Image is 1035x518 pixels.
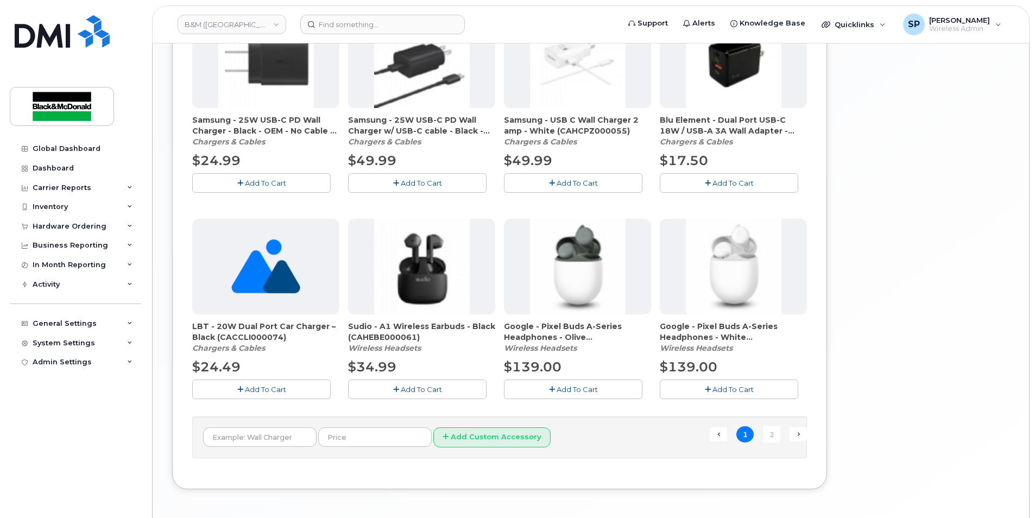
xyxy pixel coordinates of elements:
[348,137,421,147] em: Chargers & Cables
[638,18,668,29] span: Support
[192,321,339,343] span: LBT - 20W Dual Port Car Charger – Black (CACCLI000074)
[192,173,331,192] button: Add To Cart
[686,12,781,108] img: accessory36707.JPG
[245,385,286,394] span: Add To Cart
[192,380,331,399] button: Add To Cart
[348,380,487,399] button: Add To Cart
[192,115,339,136] span: Samsung - 25W USB-C PD Wall Charger - Black - OEM - No Cable - (CAHCPZ000081)
[504,321,651,353] div: Google - Pixel Buds A-Series Headphones - Olive (CAHEBE000050)
[374,219,470,314] img: accessory36654.JPG
[740,18,805,29] span: Knowledge Base
[504,115,651,136] span: Samsung - USB C Wall Charger 2 amp - White (CAHCPZ000055)
[557,179,598,187] span: Add To Cart
[504,173,642,192] button: Add To Cart
[218,12,314,108] img: accessory36708.JPG
[660,137,733,147] em: Chargers & Cables
[245,179,286,187] span: Add To Cart
[929,24,990,33] span: Wireless Admin
[710,427,727,441] span: ← Previous
[686,219,781,314] img: accessory36788.JPG
[504,153,552,168] span: $49.99
[660,380,798,399] button: Add To Cart
[192,153,241,168] span: $24.99
[660,321,807,343] span: Google - Pixel Buds A-Series Headphones - White (CAHEBE000049)
[660,343,733,353] em: Wireless Headsets
[835,20,874,29] span: Quicklinks
[660,321,807,353] div: Google - Pixel Buds A-Series Headphones - White (CAHEBE000049)
[348,115,495,136] span: Samsung - 25W USB-C PD Wall Charger w/ USB-C cable - Black - OEM (CAHCPZ000082)
[401,385,442,394] span: Add To Cart
[723,12,813,34] a: Knowledge Base
[908,18,920,31] span: SP
[318,427,432,447] input: Price
[929,16,990,24] span: [PERSON_NAME]
[621,12,676,34] a: Support
[192,137,265,147] em: Chargers & Cables
[192,343,265,353] em: Chargers & Cables
[712,179,754,187] span: Add To Cart
[203,427,317,447] input: Example: Wall Charger
[178,15,286,34] a: B&M (Atlantic Region)
[300,15,465,34] input: Find something...
[348,359,396,375] span: $34.99
[348,115,495,147] div: Samsung - 25W USB-C PD Wall Charger w/ USB-C cable - Black - OEM (CAHCPZ000082)
[660,115,807,147] div: Blu Element - Dual Port USB-C 18W / USB-A 3A Wall Adapter - Black (Bulk) (CAHCPZ000077)
[374,12,470,108] img: accessory36709.JPG
[348,321,495,343] span: Sudio - A1 Wireless Earbuds - Black (CAHEBE000061)
[530,12,626,108] img: accessory36354.JPG
[401,179,442,187] span: Add To Cart
[192,115,339,147] div: Samsung - 25W USB-C PD Wall Charger - Black - OEM - No Cable - (CAHCPZ000081)
[660,153,708,168] span: $17.50
[790,427,807,441] a: Next →
[504,115,651,147] div: Samsung - USB C Wall Charger 2 amp - White (CAHCPZ000055)
[504,380,642,399] button: Add To Cart
[433,427,551,447] button: Add Custom Accessory
[504,137,577,147] em: Chargers & Cables
[504,343,577,353] em: Wireless Headsets
[676,12,723,34] a: Alerts
[348,343,421,353] em: Wireless Headsets
[660,115,807,136] span: Blu Element - Dual Port USB-C 18W / USB-A 3A Wall Adapter - Black (Bulk) (CAHCPZ000077)
[348,153,396,168] span: $49.99
[504,321,651,343] span: Google - Pixel Buds A-Series Headphones - Olive (CAHEBE000050)
[348,321,495,353] div: Sudio - A1 Wireless Earbuds - Black (CAHEBE000061)
[814,14,893,35] div: Quicklinks
[763,426,780,443] a: 2
[348,173,487,192] button: Add To Cart
[504,359,561,375] span: $139.00
[557,385,598,394] span: Add To Cart
[692,18,715,29] span: Alerts
[192,359,241,375] span: $24.49
[895,14,1009,35] div: Spencer Pearson
[192,321,339,353] div: LBT - 20W Dual Port Car Charger – Black (CACCLI000074)
[712,385,754,394] span: Add To Cart
[231,219,300,314] img: no_image_found-2caef05468ed5679b831cfe6fc140e25e0c280774317ffc20a367ab7fd17291e.png
[530,219,626,314] img: accessory36787.JPG
[736,426,754,443] span: 1
[660,359,717,375] span: $139.00
[660,173,798,192] button: Add To Cart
